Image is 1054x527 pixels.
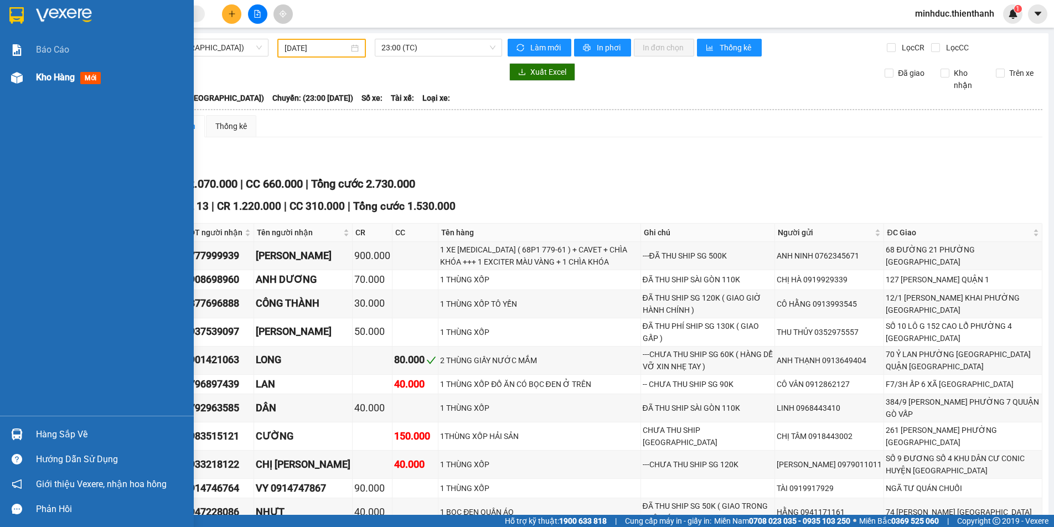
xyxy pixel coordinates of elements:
[438,224,640,242] th: Tên hàng
[290,200,345,213] span: CC 310.000
[643,424,773,448] div: CHƯA THU SHIP [GEOGRAPHIC_DATA]
[184,400,252,416] div: 0792963585
[777,402,882,414] div: LINH 0968443410
[886,320,1040,344] div: SỐ 10 LÔ G 152 CAO LỔ PHƯỜNG 4 [GEOGRAPHIC_DATA]
[254,318,353,347] td: BẢO THIỆN
[777,326,882,338] div: THU THỦY 0352975557
[184,480,252,496] div: 0914746764
[184,428,252,444] div: 0983515121
[80,72,101,84] span: mới
[392,224,438,242] th: CC
[440,402,638,414] div: 1 THÙNG XỐP
[887,226,1031,239] span: ĐC Giao
[440,354,638,366] div: 2 THÙNG GIẤY NƯỚC MẮM
[222,4,241,24] button: plus
[947,515,949,527] span: |
[257,226,341,239] span: Tên người nhận
[706,44,715,53] span: bar-chart
[440,506,638,518] div: 1 BỌC ĐEN QUẦN ÁO
[891,516,939,525] strong: 0369 525 060
[354,400,390,416] div: 40.000
[184,457,252,472] div: 0933218122
[394,428,436,444] div: 150.000
[36,501,185,518] div: Phản hồi
[11,72,23,84] img: warehouse-icon
[583,44,592,53] span: printer
[182,270,254,290] td: 0908698960
[643,348,773,373] div: ---CHƯA THU SHIP SG 60K ( HÀNG DỂ VỠ XIN NHẸ TAY )
[859,515,939,527] span: Miền Bắc
[886,292,1040,316] div: 12/1 [PERSON_NAME] KHAI PHƯỜNG [GEOGRAPHIC_DATA]
[256,480,350,496] div: VY 0914747867
[284,200,287,213] span: |
[311,177,415,190] span: Tổng cước 2.730.000
[184,352,252,368] div: 0901421063
[12,454,22,464] span: question-circle
[777,273,882,286] div: CHỊ HÀ 0919929339
[254,375,353,394] td: LAN
[508,39,571,56] button: syncLàm mới
[254,498,353,526] td: NHỰT
[254,479,353,498] td: VY 0914747867
[1028,4,1047,24] button: caret-down
[643,250,773,262] div: ---ĐÃ THU SHIP SG 500K
[354,324,390,339] div: 50.000
[1014,5,1022,13] sup: 1
[182,318,254,347] td: 0937539097
[182,394,254,422] td: 0792963585
[777,506,882,518] div: HẰNG 0941171161
[440,244,638,268] div: 1 XE [MEDICAL_DATA] ( 68P1 779-61 ) + CAVET + CHÌA KHÓA +++ 1 EXCITER MÀU VÀNG + 1 CHÌA KHÓA
[182,422,254,451] td: 0983515121
[440,430,638,442] div: 1THÙNG XỐP HẢI SẢN
[440,482,638,494] div: 1 THÙNG XỐP
[1005,67,1038,79] span: Trên xe
[440,326,638,338] div: 1 THÙNG XỐP
[993,517,1000,525] span: copyright
[215,120,247,132] div: Thống kê
[886,244,1040,268] div: 68 ĐƯỜNG 21 PHƯỜNG [GEOGRAPHIC_DATA]
[182,479,254,498] td: 0914746764
[942,42,970,54] span: Lọc CC
[9,7,24,24] img: logo-vxr
[394,352,436,368] div: 80.000
[697,39,762,56] button: bar-chartThống kê
[254,394,353,422] td: DÂN
[182,347,254,375] td: 0901421063
[426,355,436,365] span: check
[354,272,390,287] div: 70.000
[184,272,252,287] div: 0908698960
[1033,9,1043,19] span: caret-down
[256,376,350,392] div: LAN
[615,515,617,527] span: |
[1016,5,1020,13] span: 1
[228,10,236,18] span: plus
[182,290,254,318] td: 0377696888
[184,504,252,520] div: 0947228086
[354,504,390,520] div: 40.000
[246,177,303,190] span: CC 660.000
[530,66,566,78] span: Xuất Excel
[256,248,350,263] div: [PERSON_NAME]
[643,500,773,524] div: ĐÃ THU SHIP SG 50K ( GIAO TRONG BUỔI SÁNG )
[643,458,773,471] div: ---CHƯA THU SHIP SG 120K
[381,39,495,56] span: 23:00 (TC)
[256,272,350,287] div: ANH DƯƠNG
[361,92,383,104] span: Số xe:
[12,479,22,489] span: notification
[886,348,1040,373] div: 70 Ỷ LAN PHƯỜNG [GEOGRAPHIC_DATA] QUẬN [GEOGRAPHIC_DATA]
[777,298,882,310] div: CÔ HẰNG 0913993545
[777,458,882,471] div: [PERSON_NAME] 0979011011
[886,452,1040,477] div: SỐ 9 ĐƯƠNG SỐ 4 KHU DÂN CƯ CONIC HUYỆN [GEOGRAPHIC_DATA]
[254,290,353,318] td: CÔNG THÀNH
[256,400,350,416] div: DÂN
[306,177,308,190] span: |
[36,72,75,82] span: Kho hàng
[886,482,1040,494] div: NGÃ TƯ QUÁN CHUỐI
[36,426,185,443] div: Hàng sắp về
[182,375,254,394] td: 0796897439
[777,378,882,390] div: CÔ VÂN 0912862127
[182,200,209,213] span: SL 13
[886,506,1040,518] div: 74 [PERSON_NAME] [GEOGRAPHIC_DATA]
[254,451,353,479] td: CHỊ KIỀU
[256,296,350,311] div: CÔNG THÀNH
